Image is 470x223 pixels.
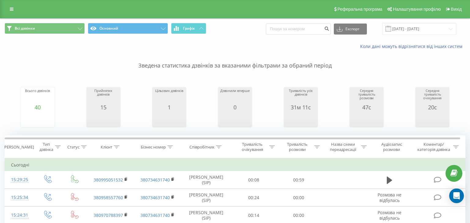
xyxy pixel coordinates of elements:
[338,7,382,12] span: Реферальна програма
[220,89,250,104] div: Дзвонили вперше
[94,195,123,200] a: 380958557760
[67,144,80,150] div: Статус
[189,144,214,150] div: Співробітник
[94,212,123,218] a: 380970788397
[231,189,276,207] td: 00:24
[334,24,367,35] button: Експорт
[140,177,170,183] a: 380734631740
[417,104,448,110] div: 20с
[88,23,168,34] button: Основний
[220,104,250,110] div: 0
[11,209,28,221] div: 15:24:31
[417,89,448,104] div: Середня тривалість очікування
[285,89,316,104] div: Тривалість усіх дзвінків
[101,144,112,150] div: Клієнт
[11,192,28,203] div: 15:25:34
[351,104,382,110] div: 47с
[5,159,465,171] td: Сьогодні
[15,26,35,31] span: Всі дзвінки
[141,144,166,150] div: Бізнес номер
[285,104,316,110] div: 31м 11с
[416,142,452,152] div: Коментар/категорія дзвінка
[360,43,465,49] a: Коли дані можуть відрізнятися вiд інших систем
[155,89,183,104] div: Цільових дзвінків
[25,89,50,104] div: Всього дзвінків
[155,104,183,110] div: 1
[140,212,170,218] a: 380734631740
[378,210,401,221] span: Розмова не відбулась
[181,189,231,207] td: [PERSON_NAME] (SIP)
[276,171,321,189] td: 00:59
[276,189,321,207] td: 00:00
[88,104,119,110] div: 15
[374,142,410,152] div: Аудіозапис розмови
[327,142,360,152] div: Назва схеми переадресації
[231,171,276,189] td: 00:08
[94,177,123,183] a: 380995051532
[181,171,231,189] td: [PERSON_NAME] (SIP)
[11,174,28,186] div: 15:29:25
[378,192,401,203] span: Розмова не відбулась
[171,23,206,34] button: Графік
[140,195,170,200] a: 380734631740
[449,188,464,203] div: Open Intercom Messenger
[351,89,382,104] div: Середня тривалість розмови
[25,104,50,110] div: 40
[237,142,268,152] div: Тривалість очікування
[266,24,331,35] input: Пошук за номером
[5,49,465,70] p: Зведена статистика дзвінків за вказаними фільтрами за обраний період
[451,7,462,12] span: Вихід
[88,89,119,104] div: Прийнятих дзвінків
[3,144,34,150] div: [PERSON_NAME]
[39,142,54,152] div: Тип дзвінка
[5,23,85,34] button: Всі дзвінки
[183,26,195,31] span: Графік
[282,142,313,152] div: Тривалість розмови
[393,7,441,12] span: Налаштування профілю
